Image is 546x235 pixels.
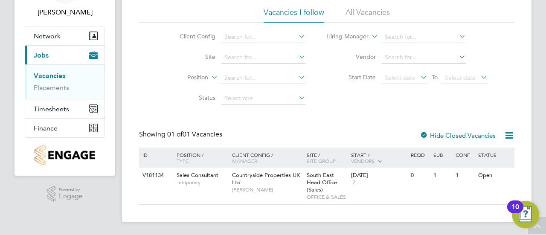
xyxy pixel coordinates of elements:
div: Jobs [25,64,105,99]
span: South East Head Office (Sales) [307,171,337,193]
span: Sophie Bolton [25,7,105,17]
div: Showing [139,130,224,139]
div: Reqd [409,148,431,162]
input: Search for... [382,52,466,64]
input: Select one [221,93,305,104]
input: Search for... [221,72,305,84]
div: Start / [349,148,409,169]
span: Site Group [307,157,336,164]
li: Vacancies I follow [264,7,324,23]
img: countryside-properties-logo-retina.png [35,145,95,165]
span: Countryside Properties UK Ltd [232,171,300,186]
input: Search for... [221,52,305,64]
div: V181134 [140,168,170,183]
span: To [429,72,440,83]
div: 0 [409,168,431,183]
div: Conf [453,148,476,162]
span: Select date [445,74,476,81]
span: Jobs [34,51,49,59]
label: Position [159,73,208,82]
a: Go to home page [25,145,105,165]
button: Finance [25,119,105,137]
div: Status [476,148,513,162]
label: Site [166,53,215,61]
a: Vacancies [34,72,65,80]
div: ID [140,148,170,162]
span: Type [177,157,189,164]
label: Client Config [166,32,215,40]
div: Site / [305,148,349,168]
div: Position / [170,148,230,168]
label: Hiring Manager [319,32,369,41]
span: Sales Consultant [177,171,218,179]
button: Open Resource Center, 10 new notifications [512,201,539,228]
div: [DATE] [351,172,407,179]
span: OFFICE & SALES [307,194,347,200]
span: 01 Vacancies [167,130,222,139]
label: Hide Closed Vacancies [420,131,496,139]
div: Open [476,168,513,183]
label: Status [166,94,215,102]
span: 01 of [167,130,183,139]
div: 1 [453,168,476,183]
span: Finance [34,124,58,132]
div: Client Config / [230,148,305,168]
span: 2 [351,179,357,186]
span: Manager [232,157,257,164]
button: Timesheets [25,99,105,118]
span: Timesheets [34,105,69,113]
span: Powered by [59,186,83,193]
input: Search for... [382,31,466,43]
label: Vendor [327,53,376,61]
button: Jobs [25,46,105,64]
div: Sub [431,148,453,162]
span: Network [34,32,61,40]
li: All Vacancies [346,7,390,23]
button: Network [25,26,105,45]
span: [PERSON_NAME] [232,186,302,193]
div: 10 [511,207,519,218]
span: Vendors [351,157,375,164]
a: Placements [34,84,69,92]
label: Start Date [327,73,376,81]
span: Temporary [177,179,228,186]
div: 1 [431,168,453,183]
span: Select date [385,74,415,81]
a: Powered byEngage [47,186,83,202]
span: Engage [59,193,83,200]
input: Search for... [221,31,305,43]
